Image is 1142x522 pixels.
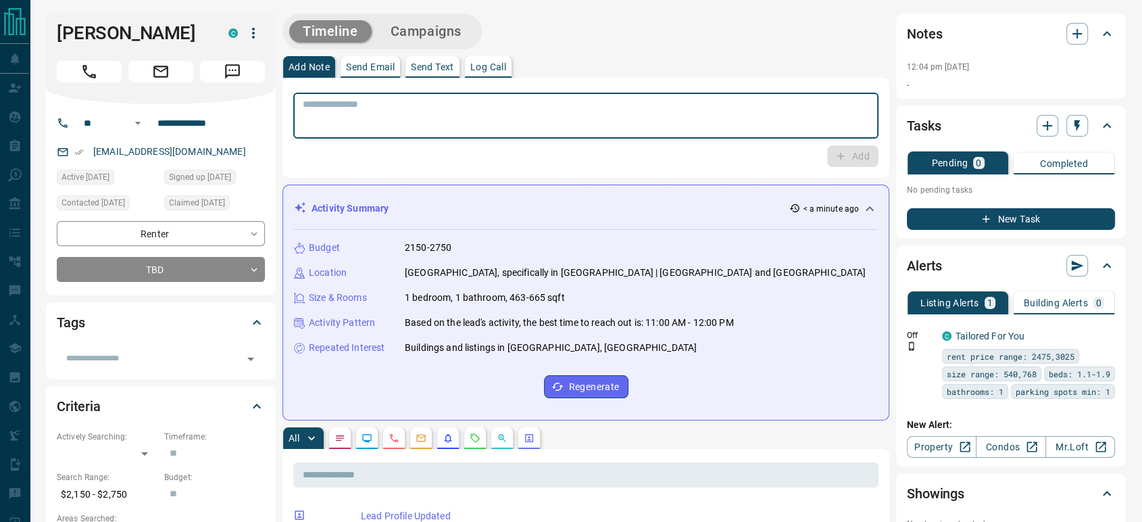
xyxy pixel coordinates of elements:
div: Sat Aug 09 2025 [164,195,265,214]
svg: Push Notification Only [907,341,916,351]
p: Pending [931,158,968,168]
button: Regenerate [544,375,628,398]
div: Showings [907,477,1115,510]
p: 0 [976,158,981,168]
svg: Calls [389,433,399,444]
div: Sun Aug 10 2025 [57,170,157,189]
p: Off [907,329,934,341]
p: . [907,76,1115,90]
div: Alerts [907,250,1115,282]
div: TBD [57,257,265,282]
button: Timeline [289,20,372,43]
p: Completed [1040,159,1088,168]
button: Open [241,350,260,369]
div: Criteria [57,390,265,423]
p: No pending tasks [907,180,1115,200]
p: Search Range: [57,471,157,483]
span: Contacted [DATE] [61,196,125,210]
span: Claimed [DATE] [169,196,225,210]
div: Sat Aug 09 2025 [57,195,157,214]
p: Budget: [164,471,265,483]
span: Call [57,61,122,82]
div: Notes [907,18,1115,50]
p: New Alert: [907,418,1115,432]
p: Based on the lead's activity, the best time to reach out is: 11:00 AM - 12:00 PM [405,316,734,330]
p: Actively Searching: [57,431,157,443]
button: Campaigns [377,20,475,43]
a: Condos [976,436,1045,458]
p: Activity Summary [312,201,389,216]
p: 0 [1096,298,1101,308]
p: 1 bedroom, 1 bathroom, 463-665 sqft [405,291,565,305]
span: Email [128,61,193,82]
h2: Tasks [907,115,941,137]
p: Buildings and listings in [GEOGRAPHIC_DATA], [GEOGRAPHIC_DATA] [405,341,697,355]
p: $2,150 - $2,750 [57,483,157,506]
span: Signed up [DATE] [169,170,231,184]
p: Send Email [346,62,395,72]
div: Renter [57,221,265,246]
svg: Lead Browsing Activity [362,433,372,444]
div: condos.ca [942,331,951,341]
svg: Opportunities [497,433,507,444]
p: Location [309,266,347,280]
svg: Listing Alerts [443,433,453,444]
p: < a minute ago [803,203,859,215]
p: 1 [987,298,993,308]
p: Size & Rooms [309,291,367,305]
svg: Notes [334,433,345,444]
p: Activity Pattern [309,316,375,330]
svg: Requests [470,433,480,444]
div: Tags [57,306,265,339]
span: parking spots min: 1 [1016,385,1110,398]
a: [EMAIL_ADDRESS][DOMAIN_NAME] [93,146,246,157]
h2: Showings [907,483,964,504]
h1: [PERSON_NAME] [57,22,208,44]
svg: Agent Actions [524,433,535,444]
a: Tailored For You [955,331,1024,341]
span: size range: 540,768 [947,367,1037,381]
span: beds: 1.1-1.9 [1049,367,1110,381]
svg: Emails [416,433,426,444]
h2: Criteria [57,396,101,417]
p: [GEOGRAPHIC_DATA], specifically in [GEOGRAPHIC_DATA] | [GEOGRAPHIC_DATA] and [GEOGRAPHIC_DATA] [405,266,866,280]
div: Sat Aug 09 2025 [164,170,265,189]
span: bathrooms: 1 [947,385,1003,398]
button: Open [130,115,146,131]
p: Log Call [470,62,506,72]
div: condos.ca [228,28,238,38]
h2: Tags [57,312,84,333]
h2: Alerts [907,255,942,277]
p: All [289,433,299,443]
p: Send Text [411,62,454,72]
p: Building Alerts [1024,298,1088,308]
p: Timeframe: [164,431,265,443]
span: Message [200,61,265,82]
h2: Notes [907,23,942,45]
svg: Email Verified [74,147,84,157]
a: Property [907,436,976,458]
span: Active [DATE] [61,170,109,184]
button: New Task [907,208,1115,230]
div: Activity Summary< a minute ago [294,196,878,221]
p: Listing Alerts [920,298,979,308]
p: 12:04 pm [DATE] [907,62,969,72]
p: 2150-2750 [405,241,451,255]
div: Tasks [907,110,1115,142]
span: rent price range: 2475,3025 [947,350,1074,363]
p: Budget [309,241,340,255]
p: Add Note [289,62,330,72]
a: Mr.Loft [1045,436,1115,458]
p: Repeated Interest [309,341,384,355]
